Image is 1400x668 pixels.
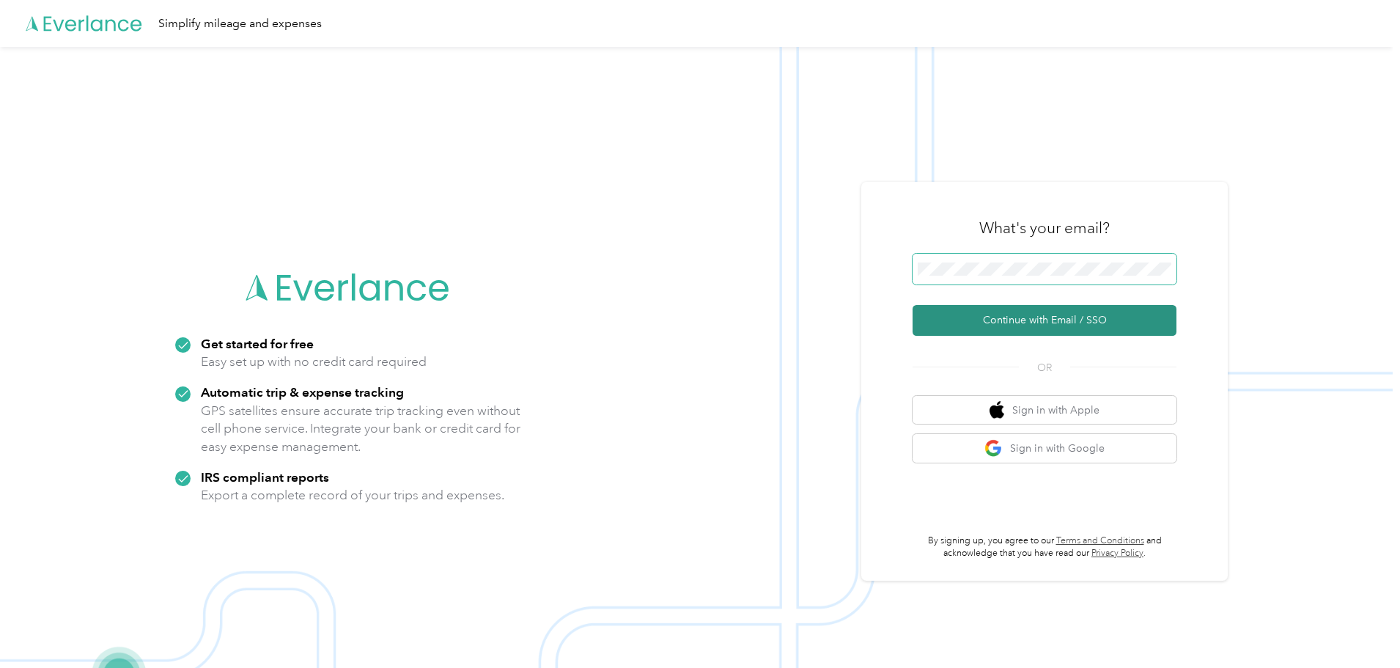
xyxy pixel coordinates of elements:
[201,353,427,371] p: Easy set up with no credit card required
[1056,535,1144,546] a: Terms and Conditions
[201,384,404,400] strong: Automatic trip & expense tracking
[201,469,329,485] strong: IRS compliant reports
[201,402,521,456] p: GPS satellites ensure accurate trip tracking even without cell phone service. Integrate your bank...
[990,401,1004,419] img: apple logo
[1019,360,1070,375] span: OR
[201,486,504,504] p: Export a complete record of your trips and expenses.
[913,305,1176,336] button: Continue with Email / SSO
[158,15,322,33] div: Simplify mileage and expenses
[979,218,1110,238] h3: What's your email?
[913,535,1176,560] p: By signing up, you agree to our and acknowledge that you have read our .
[1091,548,1143,559] a: Privacy Policy
[984,439,1003,458] img: google logo
[913,434,1176,463] button: google logoSign in with Google
[913,396,1176,425] button: apple logoSign in with Apple
[201,336,314,351] strong: Get started for free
